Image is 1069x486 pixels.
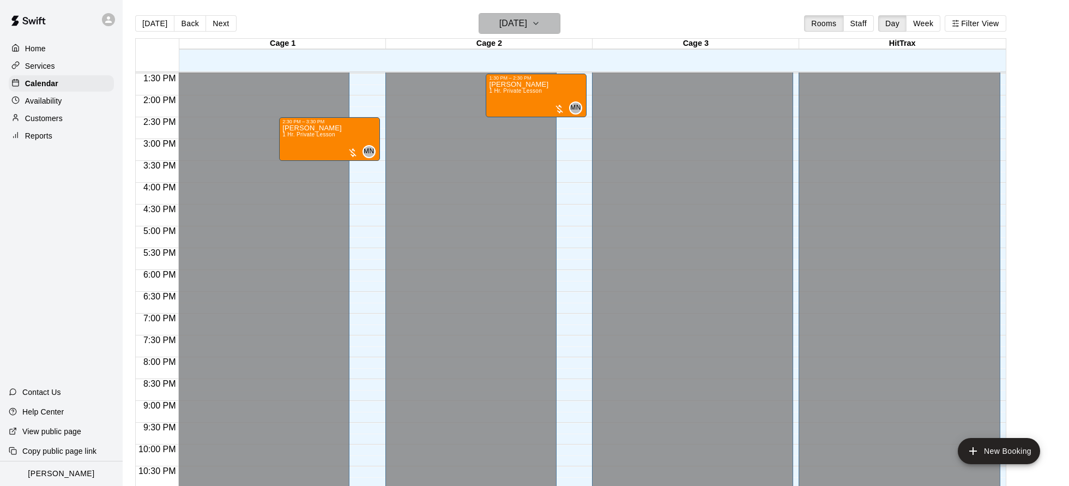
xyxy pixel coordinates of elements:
span: 6:00 PM [141,270,179,279]
span: Mike Nolan [573,101,582,115]
button: Staff [843,15,874,32]
button: Day [878,15,907,32]
p: Help Center [22,406,64,417]
span: 8:30 PM [141,379,179,388]
p: Availability [25,95,62,106]
div: Cage 2 [386,39,593,49]
button: Week [906,15,940,32]
p: Services [25,61,55,71]
div: Cage 1 [179,39,386,49]
span: MN [364,146,374,157]
span: 3:30 PM [141,161,179,170]
span: Mike Nolan [367,145,376,158]
button: Rooms [804,15,843,32]
span: 9:30 PM [141,423,179,432]
a: Customers [9,110,114,127]
button: Next [206,15,236,32]
p: Customers [25,113,63,124]
div: HitTrax [799,39,1006,49]
a: Calendar [9,75,114,92]
span: 1 Hr. Private Lesson [282,131,335,137]
p: Contact Us [22,387,61,398]
span: 10:30 PM [136,466,178,476]
span: 9:00 PM [141,401,179,410]
button: [DATE] [479,13,560,34]
a: Reports [9,128,114,144]
a: Home [9,40,114,57]
span: 5:30 PM [141,248,179,257]
div: Mike Nolan [363,145,376,158]
button: [DATE] [135,15,174,32]
div: 1:30 PM – 2:30 PM: 1 Hr. Private Lesson [486,74,587,117]
button: add [958,438,1040,464]
p: Reports [25,130,52,141]
span: 6:30 PM [141,292,179,301]
span: 7:30 PM [141,335,179,345]
div: Cage 3 [593,39,799,49]
div: 1:30 PM – 2:30 PM [489,75,583,81]
span: 7:00 PM [141,314,179,323]
a: Availability [9,93,114,109]
div: 2:30 PM – 3:30 PM: 1 Hr. Private Lesson [279,117,380,161]
div: Mike Nolan [569,101,582,115]
p: View public page [22,426,81,437]
span: 3:00 PM [141,139,179,148]
button: Back [174,15,206,32]
button: Filter View [945,15,1006,32]
span: 4:30 PM [141,205,179,214]
p: Copy public page link [22,446,96,457]
span: 8:00 PM [141,357,179,367]
span: 10:00 PM [136,445,178,454]
p: Calendar [25,78,58,89]
p: [PERSON_NAME] [28,468,94,479]
span: MN [570,103,581,113]
span: 2:30 PM [141,117,179,127]
h6: [DATE] [499,16,527,31]
span: 1:30 PM [141,74,179,83]
span: 5:00 PM [141,226,179,236]
span: 4:00 PM [141,183,179,192]
p: Home [25,43,46,54]
span: 1 Hr. Private Lesson [489,88,542,94]
div: 2:30 PM – 3:30 PM [282,119,377,124]
span: 2:00 PM [141,95,179,105]
a: Services [9,58,114,74]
